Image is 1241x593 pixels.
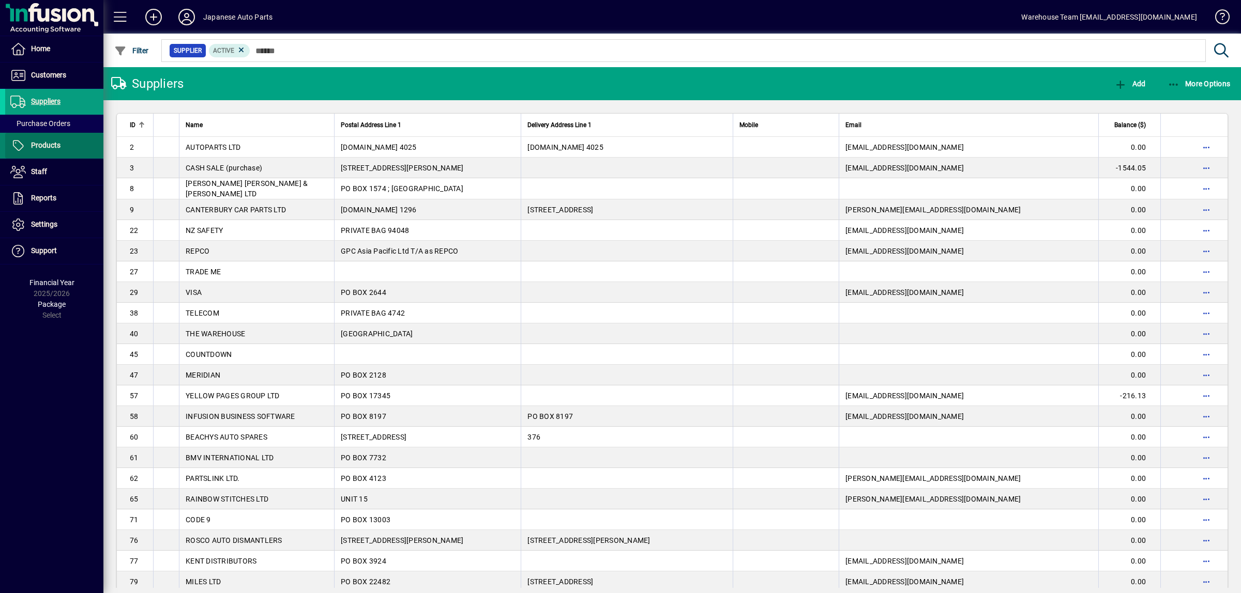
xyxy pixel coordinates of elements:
[130,557,139,565] span: 77
[341,247,458,255] span: GPC Asia Pacific Ltd T/A as REPCO
[31,220,57,228] span: Settings
[186,371,220,379] span: MERIDIAN
[1098,323,1160,344] td: 0.00
[130,119,135,131] span: ID
[1198,429,1215,445] button: More options
[341,184,463,193] span: PO BOX 1574 ; [GEOGRAPHIC_DATA]
[186,164,262,172] span: CASH SALE (purchase)
[1198,243,1215,259] button: More options
[31,194,56,202] span: Reports
[114,46,149,55] span: Filter
[1098,365,1160,385] td: 0.00
[527,143,603,151] span: [DOMAIN_NAME] 4025
[1098,261,1160,282] td: 0.00
[130,206,134,214] span: 9
[1198,160,1215,176] button: More options
[845,474,1021,482] span: [PERSON_NAME][EMAIL_ADDRESS][DOMAIN_NAME]
[5,133,103,159] a: Products
[130,454,139,462] span: 61
[341,164,463,172] span: [STREET_ADDRESS][PERSON_NAME]
[1098,406,1160,427] td: 0.00
[341,371,386,379] span: PO BOX 2128
[186,495,268,503] span: RAINBOW STITCHES LTD
[1198,532,1215,549] button: More options
[5,159,103,185] a: Staff
[1098,241,1160,261] td: 0.00
[31,246,57,255] span: Support
[130,309,139,317] span: 38
[186,516,211,524] span: CODE 9
[130,288,139,296] span: 29
[130,536,139,544] span: 76
[1198,367,1215,383] button: More options
[174,45,202,56] span: Supplier
[845,226,964,235] span: [EMAIL_ADDRESS][DOMAIN_NAME]
[31,71,66,79] span: Customers
[186,433,267,441] span: BEACHYS AUTO SPARES
[1098,282,1160,303] td: 0.00
[341,309,405,317] span: PRIVATE BAG 4742
[1098,385,1160,406] td: -216.13
[1098,530,1160,551] td: 0.00
[845,578,964,586] span: [EMAIL_ADDRESS][DOMAIN_NAME]
[186,119,328,131] div: Name
[130,330,139,338] span: 40
[186,474,240,482] span: PARTSLINK LTD.
[845,392,964,400] span: [EMAIL_ADDRESS][DOMAIN_NAME]
[130,433,139,441] span: 60
[341,226,409,235] span: PRIVATE BAG 94048
[170,8,203,26] button: Profile
[1198,511,1215,528] button: More options
[186,206,286,214] span: CANTERBURY CAR PARTS LTD
[5,115,103,132] a: Purchase Orders
[1198,470,1215,487] button: More options
[845,119,861,131] span: Email
[111,75,184,92] div: Suppliers
[186,288,202,296] span: VISA
[341,557,386,565] span: PO BOX 3924
[1198,139,1215,155] button: More options
[130,350,139,358] span: 45
[29,278,74,287] span: Financial Year
[130,164,134,172] span: 3
[130,184,134,193] span: 8
[527,433,540,441] span: 376
[341,433,406,441] span: [STREET_ADDRESS]
[1114,80,1145,88] span: Add
[203,9,273,25] div: Japanese Auto Parts
[209,44,250,57] mat-chip: Activation Status: Active
[341,516,390,524] span: PO BOX 13003
[186,536,282,544] span: ROSCO AUTO DISMANTLERS
[112,41,152,60] button: Filter
[1098,220,1160,241] td: 0.00
[186,392,280,400] span: YELLOW PAGES GROUP LTD
[527,536,650,544] span: [STREET_ADDRESS][PERSON_NAME]
[341,206,417,214] span: [DOMAIN_NAME] 1296
[341,578,390,586] span: PO BOX 22482
[1198,408,1215,425] button: More options
[341,288,386,296] span: PO BOX 2644
[186,412,295,420] span: INFUSION BUSINESS SOFTWARE
[1198,553,1215,569] button: More options
[130,268,139,276] span: 27
[5,63,103,88] a: Customers
[130,578,139,586] span: 79
[186,350,232,358] span: COUNTDOWN
[1105,119,1155,131] div: Balance ($)
[1098,199,1160,220] td: 0.00
[845,206,1021,214] span: [PERSON_NAME][EMAIL_ADDRESS][DOMAIN_NAME]
[130,412,139,420] span: 58
[130,119,147,131] div: ID
[38,300,66,308] span: Package
[341,536,463,544] span: [STREET_ADDRESS][PERSON_NAME]
[341,330,413,338] span: [GEOGRAPHIC_DATA]
[845,247,964,255] span: [EMAIL_ADDRESS][DOMAIN_NAME]
[1098,468,1160,489] td: 0.00
[845,119,1092,131] div: Email
[186,557,256,565] span: KENT DISTRIBUTORS
[130,226,139,235] span: 22
[1207,2,1228,36] a: Knowledge Base
[1098,509,1160,530] td: 0.00
[1198,449,1215,466] button: More options
[186,119,203,131] span: Name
